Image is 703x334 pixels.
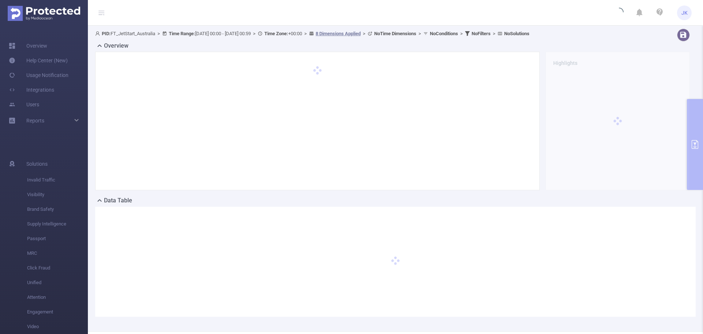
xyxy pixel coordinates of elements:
[27,202,88,217] span: Brand Safety
[472,31,491,36] b: No Filters
[316,31,361,36] u: 8 Dimensions Applied
[27,275,88,290] span: Unified
[615,8,624,18] i: icon: loading
[27,231,88,246] span: Passport
[27,305,88,319] span: Engagement
[169,31,195,36] b: Time Range:
[9,53,68,68] a: Help Center (New)
[9,38,47,53] a: Overview
[458,31,465,36] span: >
[9,97,39,112] a: Users
[9,68,68,82] a: Usage Notification
[416,31,423,36] span: >
[27,173,88,187] span: Invalid Traffic
[27,261,88,275] span: Click Fraud
[104,196,132,205] h2: Data Table
[27,217,88,231] span: Supply Intelligence
[251,31,258,36] span: >
[264,31,288,36] b: Time Zone:
[26,113,44,128] a: Reports
[95,31,529,36] span: FT_JetStart_Australia [DATE] 00:00 - [DATE] 00:59 +00:00
[430,31,458,36] b: No Conditions
[155,31,162,36] span: >
[504,31,529,36] b: No Solutions
[361,31,368,36] span: >
[27,290,88,305] span: Attention
[102,31,111,36] b: PID:
[681,5,688,20] span: JK
[95,31,102,36] i: icon: user
[374,31,416,36] b: No Time Dimensions
[26,157,48,171] span: Solutions
[26,118,44,124] span: Reports
[27,187,88,202] span: Visibility
[302,31,309,36] span: >
[104,41,129,50] h2: Overview
[27,246,88,261] span: MRC
[8,6,80,21] img: Protected Media
[27,319,88,334] span: Video
[491,31,498,36] span: >
[9,82,54,97] a: Integrations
